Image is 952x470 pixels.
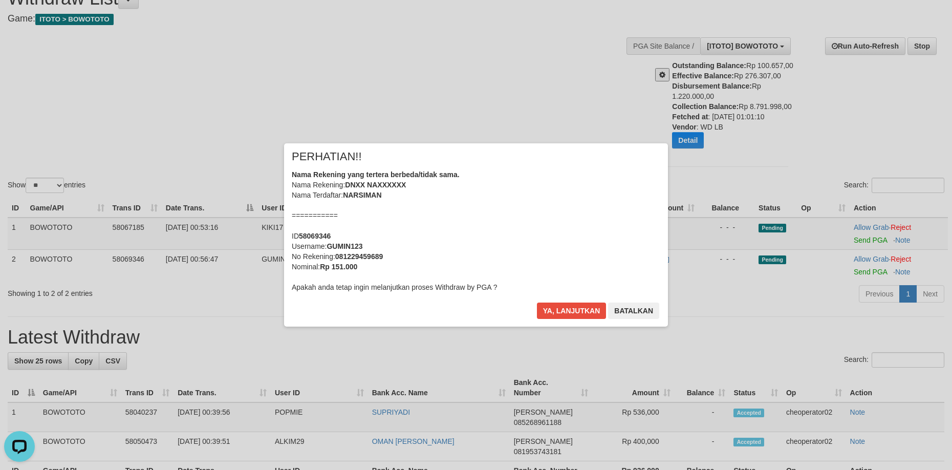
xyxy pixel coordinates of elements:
b: GUMIN123 [327,242,362,250]
button: Batalkan [608,303,659,319]
button: Ya, lanjutkan [537,303,607,319]
b: 58069346 [299,232,331,240]
b: DNXX NAXXXXXX [345,181,406,189]
button: Open LiveChat chat widget [4,4,35,35]
span: PERHATIAN!! [292,152,362,162]
b: 081229459689 [335,252,383,261]
div: Nama Rekening: Nama Terdaftar: =========== ID Username: No Rekening: Nominal: Apakah anda tetap i... [292,169,660,292]
b: NARSIMAN [343,191,381,199]
b: Rp 151.000 [320,263,357,271]
b: Nama Rekening yang tertera berbeda/tidak sama. [292,170,460,179]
